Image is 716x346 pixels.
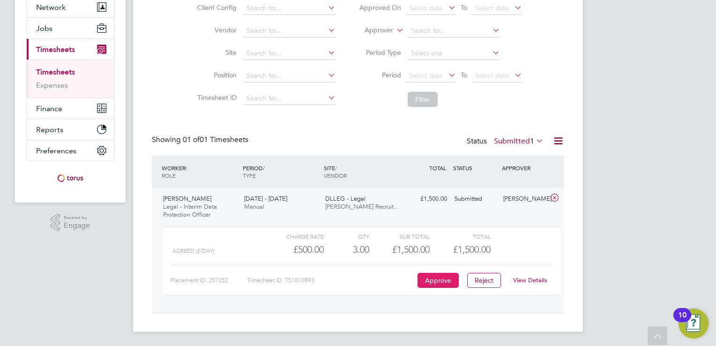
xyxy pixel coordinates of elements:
a: Powered byEngage [51,214,90,232]
span: Network [36,3,66,12]
span: [PERSON_NAME] Recruit… [325,203,400,211]
label: Timesheet ID [194,93,237,102]
span: 1 [530,136,534,146]
span: 01 Timesheets [183,135,248,144]
span: TYPE [243,172,256,179]
input: Select one [408,47,500,60]
label: Period Type [359,48,401,57]
img: torus-logo-retina.png [54,171,87,186]
span: Manual [244,203,264,211]
input: Search for... [243,2,336,15]
input: Search for... [408,24,500,38]
div: Charge rate [263,231,324,242]
span: Select date [409,4,443,12]
button: Jobs [27,18,114,38]
div: PERIOD [240,159,321,184]
a: Expenses [36,81,68,90]
button: Open Resource Center, 10 new notifications [679,308,709,338]
span: Reports [36,125,63,134]
button: Timesheets [27,39,114,60]
div: SITE [321,159,403,184]
span: Select date [409,71,443,80]
div: WORKER [159,159,240,184]
span: [DATE] - [DATE] [244,195,287,203]
span: Preferences [36,146,76,155]
span: / [263,164,265,172]
span: Select date [475,71,509,80]
a: View Details [513,276,547,284]
div: Showing [152,135,250,145]
span: Agreed (£/day) [172,248,215,254]
button: Finance [27,98,114,119]
div: APPROVER [500,159,548,176]
label: Submitted [494,136,544,146]
div: [PERSON_NAME] [500,191,548,207]
div: STATUS [451,159,500,176]
span: [PERSON_NAME] [163,195,211,203]
div: Sub Total [369,231,430,242]
label: Vendor [194,26,237,34]
span: Engage [64,222,90,230]
input: Search for... [243,24,336,38]
span: ROLE [162,172,176,179]
button: Approve [418,273,459,288]
label: Site [194,48,237,57]
span: / [186,164,187,172]
span: VENDOR [324,172,347,179]
span: 01 of [183,135,200,144]
span: Finance [36,104,62,113]
span: Select date [475,4,509,12]
label: Client Config [194,3,237,12]
span: TOTAL [429,164,446,172]
input: Search for... [243,92,336,105]
div: 10 [678,315,686,327]
label: Period [359,71,401,79]
button: Reject [467,273,501,288]
label: Position [194,71,237,79]
label: Approver [351,26,393,35]
div: £1,500.00 [369,242,430,257]
div: 3.00 [324,242,369,257]
span: To [458,1,470,14]
div: Timesheet ID: TS1810893 [247,273,415,288]
span: Legal - Interim Data Protection Officer [163,203,217,218]
button: Preferences [27,140,114,161]
div: Status [467,135,545,148]
label: Approved On [359,3,401,12]
a: Timesheets [36,68,75,76]
div: Timesheets [27,60,114,98]
div: Submitted [451,191,500,207]
span: Powered by [64,214,90,222]
input: Search for... [243,69,336,83]
div: £1,500.00 [402,191,451,207]
span: Jobs [36,24,52,33]
span: / [335,164,337,172]
span: Timesheets [36,45,75,54]
button: Reports [27,119,114,140]
input: Search for... [243,47,336,60]
div: £500.00 [263,242,324,257]
a: Go to home page [26,171,114,186]
div: Placement ID: 257252 [171,273,247,288]
button: Filter [408,92,438,107]
div: Total [430,231,490,242]
span: DLLEG - Legal [325,195,365,203]
div: QTY [324,231,369,242]
span: To [458,69,470,81]
span: £1,500.00 [453,244,491,255]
